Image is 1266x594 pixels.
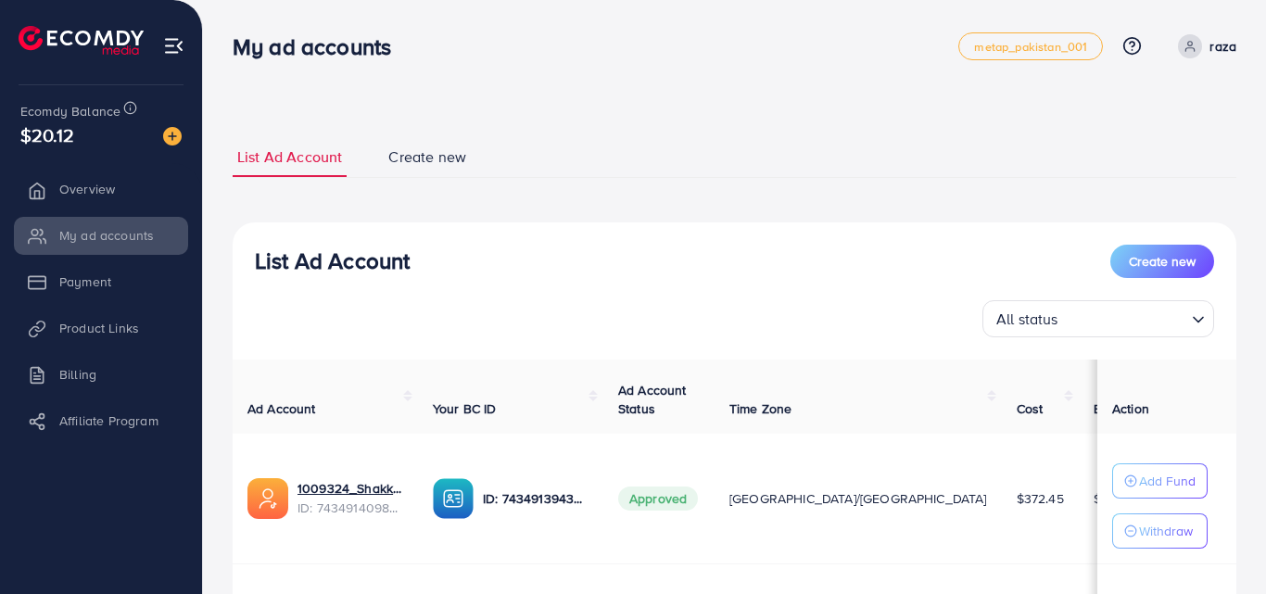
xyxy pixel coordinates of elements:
[19,26,144,55] img: logo
[974,41,1087,53] span: metap_pakistan_001
[298,479,403,517] div: <span class='underline'>1009324_Shakka_1731075849517</span></br>7434914098950799361
[729,489,987,508] span: [GEOGRAPHIC_DATA]/[GEOGRAPHIC_DATA]
[1139,520,1193,542] p: Withdraw
[433,478,474,519] img: ic-ba-acc.ded83a64.svg
[1110,245,1214,278] button: Create new
[982,300,1214,337] div: Search for option
[233,33,406,60] h3: My ad accounts
[237,146,342,168] span: List Ad Account
[1017,399,1044,418] span: Cost
[1129,252,1196,271] span: Create new
[1112,463,1208,499] button: Add Fund
[1171,34,1236,58] a: raza
[388,146,466,168] span: Create new
[1112,513,1208,549] button: Withdraw
[255,247,410,274] h3: List Ad Account
[163,127,182,145] img: image
[483,487,589,510] p: ID: 7434913943245914129
[1139,470,1196,492] p: Add Fund
[1064,302,1184,333] input: Search for option
[298,479,403,498] a: 1009324_Shakka_1731075849517
[298,499,403,517] span: ID: 7434914098950799361
[20,102,120,120] span: Ecomdy Balance
[247,399,316,418] span: Ad Account
[20,121,74,148] span: $20.12
[433,399,497,418] span: Your BC ID
[1112,399,1149,418] span: Action
[1017,489,1064,508] span: $372.45
[1209,35,1236,57] p: raza
[618,487,698,511] span: Approved
[729,399,791,418] span: Time Zone
[958,32,1103,60] a: metap_pakistan_001
[993,306,1062,333] span: All status
[618,381,687,418] span: Ad Account Status
[247,478,288,519] img: ic-ads-acc.e4c84228.svg
[163,35,184,57] img: menu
